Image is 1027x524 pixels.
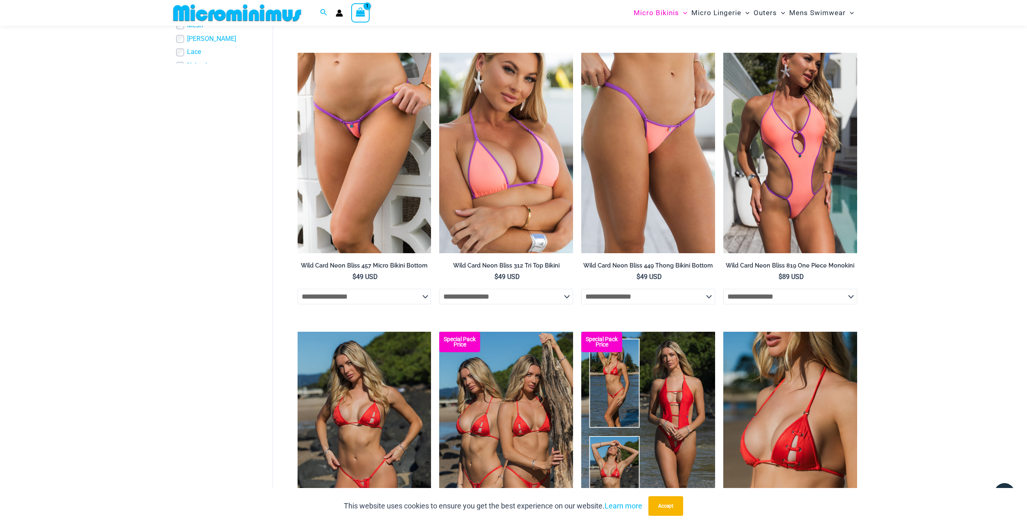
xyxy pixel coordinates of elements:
a: Wild Card Neon Bliss 312 Top 457 Micro 04Wild Card Neon Bliss 312 Top 457 Micro 05Wild Card Neon ... [298,53,431,253]
a: OutersMenu ToggleMenu Toggle [752,2,787,23]
b: Special Pack Price [439,337,480,347]
a: Learn more [605,502,642,510]
a: Wild Card Neon Bliss 819 One Piece Monokini [723,262,857,272]
a: Account icon link [336,9,343,17]
a: Wild Card Neon Bliss 449 Thong Bikini Bottom [581,262,715,272]
span: Menu Toggle [846,2,854,23]
span: Menu Toggle [679,2,687,23]
button: Accept [648,496,683,516]
h2: Wild Card Neon Bliss 449 Thong Bikini Bottom [581,262,715,270]
span: $ [637,273,640,281]
a: View Shopping Cart, 1 items [351,3,370,22]
span: Mens Swimwear [789,2,846,23]
a: Micro BikinisMenu ToggleMenu Toggle [632,2,689,23]
a: Lace [187,48,201,56]
span: $ [779,273,782,281]
a: Wild Card Neon Bliss 449 Thong 01Wild Card Neon Bliss 449 Thong 02Wild Card Neon Bliss 449 Thong 02 [581,53,715,253]
img: Wild Card Neon Bliss 819 One Piece 04 [723,53,857,253]
span: Menu Toggle [741,2,749,23]
img: MM SHOP LOGO FLAT [170,4,305,22]
img: Wild Card Neon Bliss 449 Thong 01 [581,53,715,253]
a: Wild Card Neon Bliss 312 Tri Top Bikini [439,262,573,272]
bdi: 49 USD [352,273,378,281]
a: Wild Card Neon Bliss 312 Top 03Wild Card Neon Bliss 312 Top 457 Micro 02Wild Card Neon Bliss 312 ... [439,53,573,253]
bdi: 89 USD [779,273,804,281]
b: Special Pack Price [581,337,622,347]
p: This website uses cookies to ensure you get the best experience on our website. [344,500,642,512]
a: Micro LingerieMenu ToggleMenu Toggle [689,2,752,23]
span: $ [494,273,498,281]
span: Outers [754,2,777,23]
span: $ [352,273,356,281]
a: Nylon Lycra [187,61,221,70]
nav: Site Navigation [630,1,858,25]
a: Wild Card Neon Bliss 819 One Piece 04Wild Card Neon Bliss 819 One Piece 05Wild Card Neon Bliss 81... [723,53,857,253]
h2: Wild Card Neon Bliss 312 Tri Top Bikini [439,262,573,270]
a: Mens SwimwearMenu ToggleMenu Toggle [787,2,856,23]
bdi: 49 USD [637,273,662,281]
img: Wild Card Neon Bliss 312 Top 03 [439,53,573,253]
span: Micro Bikinis [634,2,679,23]
span: Micro Lingerie [691,2,741,23]
bdi: 49 USD [494,273,520,281]
a: [PERSON_NAME] [187,35,236,43]
img: Wild Card Neon Bliss 312 Top 457 Micro 04 [298,53,431,253]
a: Wild Card Neon Bliss 457 Micro Bikini Bottom [298,262,431,272]
a: Search icon link [320,8,327,18]
h2: Wild Card Neon Bliss 819 One Piece Monokini [723,262,857,270]
h2: Wild Card Neon Bliss 457 Micro Bikini Bottom [298,262,431,270]
span: Menu Toggle [777,2,785,23]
